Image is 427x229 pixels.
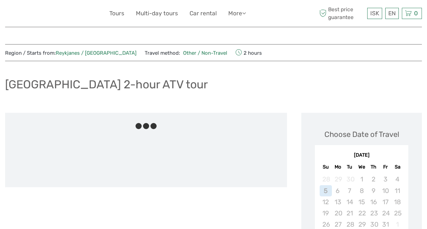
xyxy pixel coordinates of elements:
[320,208,332,219] div: Not available Sunday, October 19th, 2025
[5,50,137,57] span: Region / Starts from:
[228,8,246,18] a: More
[332,196,344,208] div: Not available Monday, October 13th, 2025
[180,50,227,56] a: Other / Non-Travel
[391,208,403,219] div: Not available Saturday, October 25th, 2025
[315,152,408,159] div: [DATE]
[332,174,344,185] div: Not available Monday, September 29th, 2025
[391,185,403,196] div: Not available Saturday, October 11th, 2025
[109,8,124,18] a: Tours
[235,48,262,57] span: 2 hours
[324,129,399,140] div: Choose Date of Travel
[368,174,379,185] div: Not available Thursday, October 2nd, 2025
[344,196,356,208] div: Not available Tuesday, October 14th, 2025
[320,196,332,208] div: Not available Sunday, October 12th, 2025
[368,196,379,208] div: Not available Thursday, October 16th, 2025
[391,196,403,208] div: Not available Saturday, October 18th, 2025
[391,162,403,172] div: Sa
[344,208,356,219] div: Not available Tuesday, October 21st, 2025
[368,162,379,172] div: Th
[5,77,208,91] h1: [GEOGRAPHIC_DATA] 2-hour ATV tour
[379,162,391,172] div: Fr
[344,162,356,172] div: Tu
[145,48,227,57] span: Travel method:
[356,174,368,185] div: Not available Wednesday, October 1st, 2025
[379,185,391,196] div: Not available Friday, October 10th, 2025
[344,174,356,185] div: Not available Tuesday, September 30th, 2025
[379,174,391,185] div: Not available Friday, October 3rd, 2025
[385,8,399,19] div: EN
[190,8,217,18] a: Car rental
[368,185,379,196] div: Not available Thursday, October 9th, 2025
[379,196,391,208] div: Not available Friday, October 17th, 2025
[356,185,368,196] div: Not available Wednesday, October 8th, 2025
[370,10,379,17] span: ISK
[56,50,137,56] a: Reykjanes / [GEOGRAPHIC_DATA]
[332,185,344,196] div: Not available Monday, October 6th, 2025
[344,185,356,196] div: Not available Tuesday, October 7th, 2025
[379,208,391,219] div: Not available Friday, October 24th, 2025
[320,185,332,196] div: Not available Sunday, October 5th, 2025
[413,10,419,17] span: 0
[332,208,344,219] div: Not available Monday, October 20th, 2025
[318,6,366,21] span: Best price guarantee
[356,208,368,219] div: Not available Wednesday, October 22nd, 2025
[391,174,403,185] div: Not available Saturday, October 4th, 2025
[356,196,368,208] div: Not available Wednesday, October 15th, 2025
[332,162,344,172] div: Mo
[136,8,178,18] a: Multi-day tours
[320,174,332,185] div: Not available Sunday, September 28th, 2025
[368,208,379,219] div: Not available Thursday, October 23rd, 2025
[320,162,332,172] div: Su
[5,5,40,22] img: 632-1a1f61c2-ab70-46c5-a88f-57c82c74ba0d_logo_small.jpg
[356,162,368,172] div: We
